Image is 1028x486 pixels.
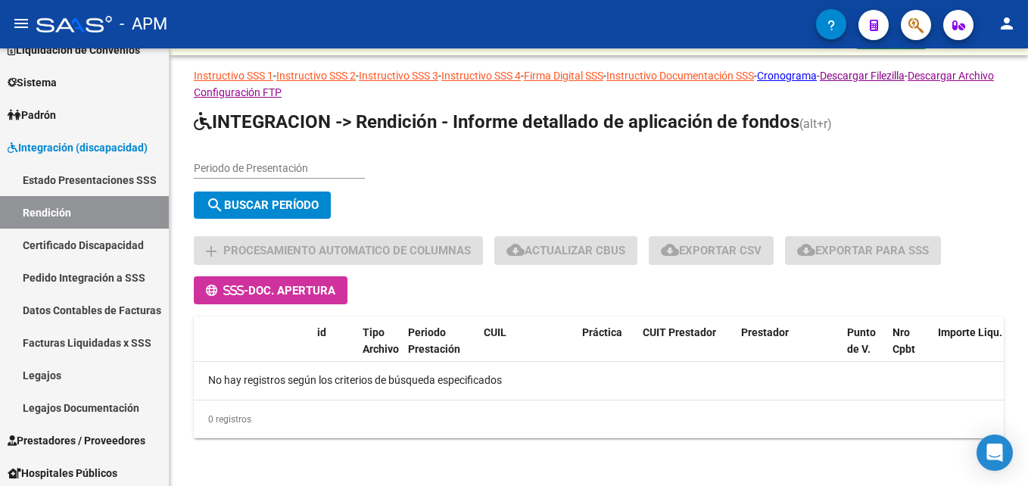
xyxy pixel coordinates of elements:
[8,74,57,91] span: Sistema
[998,14,1016,33] mat-icon: person
[892,326,915,356] span: Nro Cpbt
[276,70,356,82] a: Instructivo SSS 2
[484,326,506,338] span: CUIL
[120,8,167,41] span: - APM
[785,236,941,264] button: Exportar para SSS
[194,192,331,219] button: Buscar Período
[194,400,1004,438] div: 0 registros
[248,284,335,298] span: Doc. Apertura
[223,245,471,258] span: Procesamiento automatico de columnas
[8,139,148,156] span: Integración (discapacidad)
[649,236,774,264] button: Exportar CSV
[524,70,603,82] a: Firma Digital SSS
[478,316,576,383] datatable-header-cell: CUIL
[8,42,140,58] span: Liquidación de Convenios
[886,316,932,383] datatable-header-cell: Nro Cpbt
[661,244,762,257] span: Exportar CSV
[847,326,876,356] span: Punto de V.
[206,198,319,212] span: Buscar Período
[12,14,30,33] mat-icon: menu
[797,241,815,259] mat-icon: cloud_download
[735,316,841,383] datatable-header-cell: Prestador
[441,70,521,82] a: Instructivo SSS 4
[576,316,637,383] datatable-header-cell: Práctica
[194,362,1004,400] div: No hay registros según los criterios de búsqueda especificados
[757,70,817,82] a: Cronograma
[932,316,1015,383] datatable-header-cell: Importe Liqu.
[637,316,735,383] datatable-header-cell: CUIT Prestador
[797,244,929,257] span: Exportar para SSS
[206,284,248,298] span: -
[841,316,886,383] datatable-header-cell: Punto de V.
[938,326,1002,338] span: Importe Liqu.
[820,70,905,82] a: Descargar Filezilla
[643,326,716,338] span: CUIT Prestador
[799,117,832,131] span: (alt+r)
[194,276,347,304] button: -Doc. Apertura
[402,316,478,383] datatable-header-cell: Periodo Prestación
[8,465,117,481] span: Hospitales Públicos
[606,70,754,82] a: Instructivo Documentación SSS
[977,435,1013,471] div: Open Intercom Messenger
[661,241,679,259] mat-icon: cloud_download
[408,326,460,356] span: Periodo Prestación
[506,244,625,257] span: Actualizar CBUs
[206,196,224,214] mat-icon: search
[8,432,145,449] span: Prestadores / Proveedores
[8,107,56,123] span: Padrón
[194,111,799,132] span: INTEGRACION -> Rendición - Informe detallado de aplicación de fondos
[357,316,402,383] datatable-header-cell: Tipo Archivo
[311,316,357,383] datatable-header-cell: id
[194,236,483,264] button: Procesamiento automatico de columnas
[363,326,399,356] span: Tipo Archivo
[506,241,525,259] mat-icon: cloud_download
[359,70,438,82] a: Instructivo SSS 3
[194,67,1004,101] p: - - - - - - - -
[582,326,622,338] span: Práctica
[494,236,637,264] button: Actualizar CBUs
[741,326,789,338] span: Prestador
[194,70,273,82] a: Instructivo SSS 1
[317,326,326,338] span: id
[202,242,220,260] mat-icon: add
